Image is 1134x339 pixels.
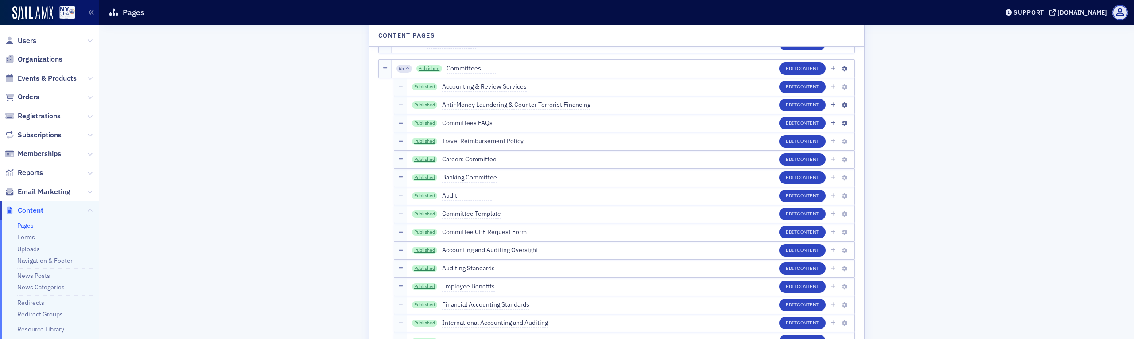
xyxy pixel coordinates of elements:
[5,130,62,140] a: Subscriptions
[779,190,826,202] button: EditContent
[797,83,819,90] span: Content
[412,301,438,308] a: Published
[17,222,34,230] a: Pages
[779,317,826,329] button: EditContent
[779,117,826,129] button: EditContent
[18,149,61,159] span: Memberships
[797,247,819,253] span: Content
[412,229,438,236] a: Published
[412,210,438,218] a: Published
[779,244,826,257] button: EditContent
[18,206,43,215] span: Content
[442,100,590,110] span: Anti-Money Laundering & Counter Terrorist Financing
[442,245,538,255] span: Accounting and Auditing Oversight
[447,64,496,74] span: Committees
[18,168,43,178] span: Reports
[17,233,35,241] a: Forms
[1057,8,1107,16] div: [DOMAIN_NAME]
[5,74,77,83] a: Events & Products
[412,247,438,254] a: Published
[412,192,438,199] a: Published
[412,174,438,181] a: Published
[779,81,826,93] button: EditContent
[412,138,438,145] a: Published
[5,206,43,215] a: Content
[779,299,826,311] button: EditContent
[442,155,497,164] span: Careers Committee
[412,156,438,163] a: Published
[797,174,819,180] span: Content
[779,153,826,166] button: EditContent
[797,65,819,71] span: Content
[378,31,435,40] h4: Content Pages
[17,283,65,291] a: News Categories
[797,301,819,308] span: Content
[416,65,442,72] a: Published
[442,136,524,146] span: Travel Reimbursement Policy
[797,156,819,162] span: Content
[18,92,39,102] span: Orders
[442,173,497,183] span: Banking Committee
[5,111,61,121] a: Registrations
[797,210,819,217] span: Content
[5,55,62,64] a: Organizations
[59,6,75,19] img: SailAMX
[779,171,826,184] button: EditContent
[442,209,501,219] span: Committee Template
[18,187,70,197] span: Email Marketing
[797,265,819,271] span: Content
[797,320,819,326] span: Content
[17,310,63,318] a: Redirect Groups
[779,262,826,275] button: EditContent
[1049,9,1110,16] button: [DOMAIN_NAME]
[442,282,495,292] span: Employee Benefits
[18,111,61,121] span: Registrations
[18,74,77,83] span: Events & Products
[399,66,404,72] span: 65
[5,36,36,46] a: Users
[797,283,819,289] span: Content
[442,318,548,328] span: International Accounting and Auditing
[442,300,529,310] span: Financial Accounting Standards
[5,149,61,159] a: Memberships
[18,130,62,140] span: Subscriptions
[412,283,438,290] a: Published
[1112,5,1128,20] span: Profile
[1014,8,1044,16] div: Support
[18,55,62,64] span: Organizations
[18,36,36,46] span: Users
[779,281,826,293] button: EditContent
[442,264,495,273] span: Auditing Standards
[17,325,64,333] a: Resource Library
[5,168,43,178] a: Reports
[17,257,73,265] a: Navigation & Footer
[17,272,50,280] a: News Posts
[442,191,492,201] span: Audit
[17,299,44,307] a: Redirects
[779,208,826,220] button: EditContent
[779,135,826,148] button: EditContent
[53,6,75,21] a: View Homepage
[797,192,819,199] span: Content
[412,83,438,90] a: Published
[412,265,438,272] a: Published
[442,82,527,92] span: Accounting & Review Services
[17,245,40,253] a: Uploads
[797,229,819,235] span: Content
[779,226,826,238] button: EditContent
[412,320,438,327] a: Published
[797,120,819,126] span: Content
[797,138,819,144] span: Content
[12,6,53,20] img: SailAMX
[5,92,39,102] a: Orders
[779,99,826,111] button: EditContent
[412,120,438,127] a: Published
[442,118,493,128] span: Committees FAQs
[5,187,70,197] a: Email Marketing
[797,101,819,108] span: Content
[412,101,438,109] a: Published
[123,7,144,18] h1: Pages
[442,227,527,237] span: Committee CPE Request Form
[779,62,826,75] button: EditContent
